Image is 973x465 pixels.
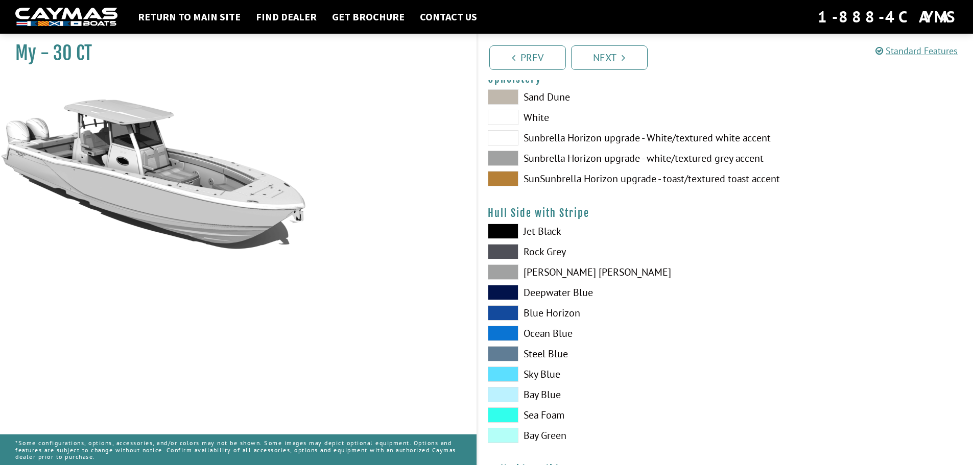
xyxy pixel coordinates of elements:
[489,45,566,70] a: Prev
[133,10,246,23] a: Return to main site
[488,305,715,321] label: Blue Horizon
[488,207,963,219] h4: Hull Side with Stripe
[488,224,715,239] label: Jet Black
[488,387,715,402] label: Bay Blue
[488,346,715,361] label: Steel Blue
[251,10,322,23] a: Find Dealer
[488,264,715,280] label: [PERSON_NAME] [PERSON_NAME]
[488,171,715,186] label: SunSunbrella Horizon upgrade - toast/textured toast accent
[327,10,410,23] a: Get Brochure
[488,244,715,259] label: Rock Grey
[15,434,461,465] p: *Some configurations, options, accessories, and/or colors may not be shown. Some images may depic...
[488,151,715,166] label: Sunbrella Horizon upgrade - white/textured grey accent
[818,6,958,28] div: 1-888-4CAYMAS
[488,428,715,443] label: Bay Green
[488,110,715,125] label: White
[488,407,715,423] label: Sea Foam
[488,366,715,382] label: Sky Blue
[488,130,715,145] label: Sunbrella Horizon upgrade - White/textured white accent
[15,42,451,65] h1: My - 30 CT
[488,326,715,341] label: Ocean Blue
[415,10,482,23] a: Contact Us
[875,45,958,57] a: Standard Features
[488,89,715,105] label: Sand Dune
[15,8,117,27] img: white-logo-c9c8dbefe5ff5ceceb0f0178aa75bf4bb51f6bca0971e226c86eb53dfe498488.png
[571,45,648,70] a: Next
[488,285,715,300] label: Deepwater Blue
